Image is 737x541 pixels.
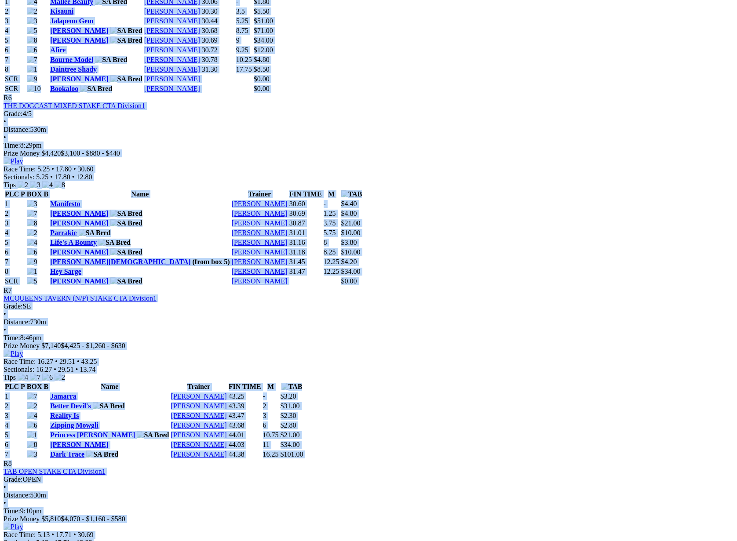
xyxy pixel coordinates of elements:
[18,374,28,381] img: 4
[201,65,235,74] td: 31.30
[289,190,322,199] th: FIN TIME
[263,421,266,429] text: 6
[263,450,279,458] text: 16.25
[80,366,95,373] span: 13.74
[27,402,37,410] img: 2
[254,27,273,34] span: $71.00
[341,258,357,265] span: $4.20
[27,65,37,73] img: 1
[232,210,288,217] a: [PERSON_NAME]
[232,248,288,256] a: [PERSON_NAME]
[50,7,73,15] a: Kisauni
[232,229,288,236] a: [PERSON_NAME]
[4,515,733,523] div: Prize Money $5,810
[61,515,125,523] span: $4,070 - $1,160 - $580
[144,85,200,92] a: [PERSON_NAME]
[4,431,26,439] td: 5
[341,239,357,246] span: $3.80
[4,334,20,341] span: Time:
[341,248,361,256] span: $10.00
[27,441,37,449] img: 8
[27,27,37,35] img: 5
[263,392,265,400] text: -
[4,126,30,133] span: Distance:
[4,277,26,286] td: SCR
[232,258,288,265] a: [PERSON_NAME]
[4,507,20,515] span: Time:
[171,412,227,419] a: [PERSON_NAME]
[281,402,300,410] span: $31.00
[72,173,75,181] span: •
[50,402,91,410] a: Better Devil's
[289,267,322,276] td: 31.47
[228,421,262,430] td: 43.68
[232,268,288,275] a: [PERSON_NAME]
[263,412,266,419] text: 3
[4,142,20,149] span: Time:
[4,294,157,302] a: MCQUEENS TAVERN (N/P) STAKE CTA Division1
[324,268,339,275] text: 12.25
[27,200,37,208] img: 3
[4,157,23,165] img: Play
[4,181,16,189] span: Tips
[4,491,733,499] div: 530m
[4,75,26,84] td: SCR
[144,56,200,63] a: [PERSON_NAME]
[201,55,235,64] td: 30.78
[171,421,227,429] a: [PERSON_NAME]
[27,46,37,54] img: 6
[137,431,169,439] img: SA Bred
[171,392,227,400] a: [PERSON_NAME]
[254,56,270,63] span: $4.80
[4,118,6,125] span: •
[144,75,200,83] a: [PERSON_NAME]
[4,102,145,109] a: THE DOGCAST MIXED STAKE CTA Division1
[4,126,733,134] div: 530m
[289,258,322,266] td: 31.45
[50,441,108,448] a: [PERSON_NAME]
[27,431,37,439] img: 1
[27,268,37,276] img: 1
[61,149,120,157] span: $3,100 - $880 - $440
[50,173,53,181] span: •
[144,65,200,73] a: [PERSON_NAME]
[36,366,52,373] span: 16.27
[110,210,142,218] img: SA Bred
[4,460,12,467] span: R8
[281,412,296,419] span: $2.30
[228,450,262,459] td: 44.38
[27,85,41,93] img: 10
[50,65,97,73] a: Daintree Shady
[289,209,322,218] td: 30.69
[78,531,94,538] span: 30.69
[27,412,37,420] img: 4
[4,26,26,35] td: 4
[4,248,26,257] td: 6
[27,421,37,429] img: 6
[27,219,37,227] img: 8
[232,277,288,285] a: [PERSON_NAME]
[18,181,28,189] img: 2
[50,36,108,44] a: [PERSON_NAME]
[110,248,142,256] img: SA Bred
[110,277,142,285] img: SA Bred
[27,210,37,218] img: 7
[4,342,733,350] div: Prize Money $7,140
[4,318,733,326] div: 730m
[228,392,262,401] td: 43.25
[4,531,36,538] span: Race Time:
[171,431,227,439] a: [PERSON_NAME]
[324,219,336,227] text: 3.75
[4,110,23,117] span: Grade:
[4,142,733,149] div: 8:29pm
[324,248,336,256] text: 8.25
[341,200,357,207] span: $4.40
[4,507,733,515] div: 9:10pm
[4,209,26,218] td: 2
[144,46,200,54] a: [PERSON_NAME]
[171,450,227,458] a: [PERSON_NAME]
[231,190,288,199] th: Trainer
[77,358,80,365] span: •
[171,441,227,448] a: [PERSON_NAME]
[76,366,78,373] span: •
